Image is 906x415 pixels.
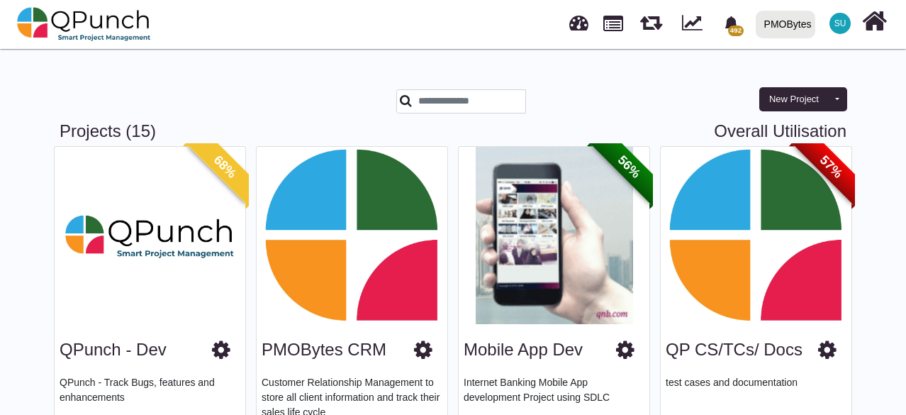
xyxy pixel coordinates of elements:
[792,128,871,206] span: 57%
[60,121,846,142] h3: Projects (15)
[834,19,846,28] span: SU
[675,1,715,48] div: Dynamic Report
[821,1,859,46] a: SU
[17,3,151,45] img: qpunch-sp.fa6292f.png
[60,340,167,360] h3: QPunch - Dev
[728,26,743,36] span: 492
[60,340,167,359] a: QPunch - Dev
[464,340,583,360] h3: Mobile App Dev
[764,12,812,37] div: PMOBytes
[590,128,669,206] span: 56%
[464,340,583,359] a: Mobile App Dev
[759,87,829,111] button: New Project
[186,128,264,206] span: 68%
[640,7,662,31] span: Iteration
[862,8,887,35] i: Home
[666,340,802,360] h3: QP CS/TCs/ Docs
[666,340,802,359] a: QP CS/TCs/ Docs
[714,121,846,142] a: Overall Utilisation
[719,11,744,36] div: Notification
[715,1,750,45] a: bell fill492
[829,13,851,34] span: Safi Ullah
[724,16,739,31] svg: bell fill
[262,340,386,360] h3: PMOBytes CRM
[569,9,588,30] span: Dashboard
[262,340,386,359] a: PMOBytes CRM
[749,1,821,48] a: PMOBytes
[603,9,623,31] span: Projects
